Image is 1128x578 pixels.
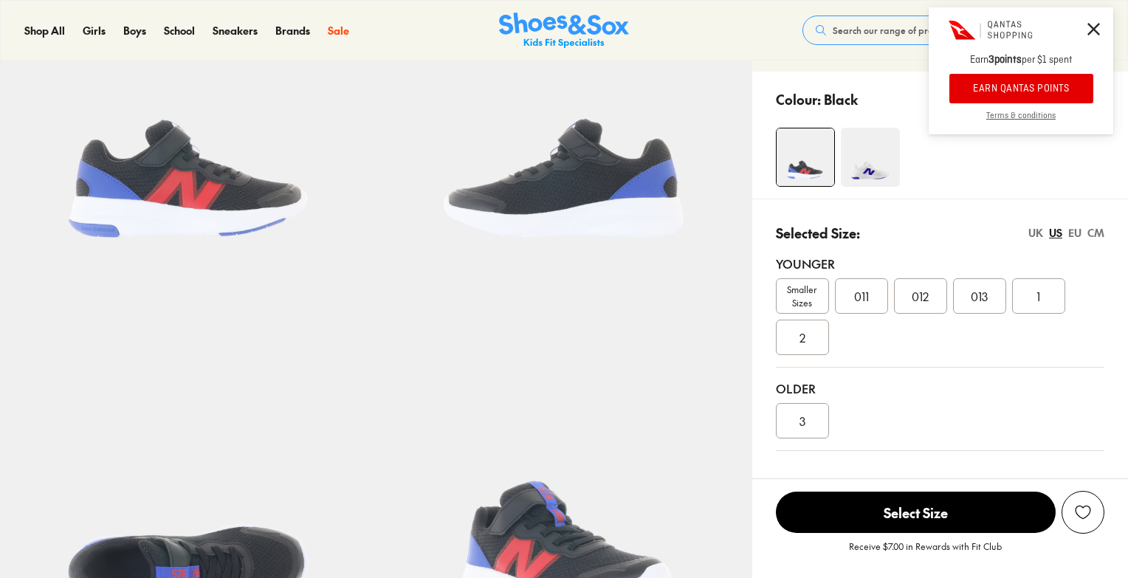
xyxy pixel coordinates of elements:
[841,128,900,187] img: 4-551822_1
[499,13,629,49] a: Shoes & Sox
[776,492,1056,533] span: Select Size
[802,16,1015,45] button: Search our range of products
[776,475,1104,490] div: Unsure on sizing? We have a range of resources to help
[949,74,1093,103] button: EARN QANTAS POINTS
[776,379,1104,397] div: Older
[929,111,1113,134] a: Terms & conditions
[15,479,74,534] iframe: Gorgias live chat messenger
[799,412,805,430] span: 3
[776,89,821,109] p: Colour:
[854,287,869,305] span: 011
[971,287,988,305] span: 013
[1068,225,1081,241] div: EU
[912,287,929,305] span: 012
[24,23,65,38] a: Shop All
[777,128,834,186] img: 4-551827_1
[776,491,1056,534] button: Select Size
[777,283,828,309] span: Smaller Sizes
[988,53,1022,66] strong: 3 points
[275,23,310,38] a: Brands
[164,23,195,38] a: School
[1049,225,1062,241] div: US
[849,540,1002,566] p: Receive $7.00 in Rewards with Fit Club
[1087,225,1104,241] div: CM
[824,89,858,109] p: Black
[1062,491,1104,534] button: Add to Wishlist
[833,24,955,37] span: Search our range of products
[799,328,805,346] span: 2
[123,23,146,38] a: Boys
[499,13,629,49] img: SNS_Logo_Responsive.svg
[776,255,1104,272] div: Younger
[328,23,349,38] a: Sale
[213,23,258,38] a: Sneakers
[776,223,860,243] p: Selected Size:
[83,23,106,38] a: Girls
[1028,225,1043,241] div: UK
[929,53,1113,74] p: Earn per $1 spent
[1036,287,1040,305] span: 1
